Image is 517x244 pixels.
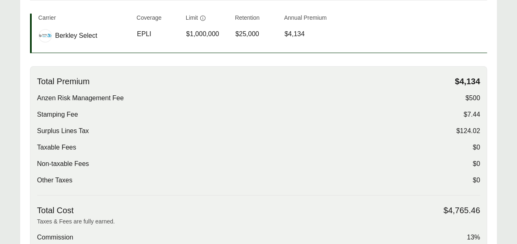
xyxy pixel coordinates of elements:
img: Berkley Select logo [39,30,51,42]
span: EPLI [137,29,151,39]
span: $500 [465,93,480,103]
span: $0 [473,143,480,152]
span: Berkley Select [55,31,97,41]
span: $7.44 [464,110,480,120]
p: Taxes & Fees are fully earned. [37,217,480,226]
span: Commission [37,232,73,242]
span: $0 [473,159,480,169]
span: Total Cost [37,205,74,216]
th: Limit [186,14,229,25]
span: Taxable Fees [37,143,76,152]
span: Other Taxes [37,175,72,185]
span: Non-taxable Fees [37,159,89,169]
span: Stamping Fee [37,110,78,120]
span: $124.02 [456,126,480,136]
span: $25,000 [235,29,259,39]
span: Anzen Risk Management Fee [37,93,124,103]
span: Total Premium [37,76,90,87]
span: $4,134 [455,76,480,87]
th: Carrier [38,14,130,25]
span: $4,765.46 [443,205,480,216]
span: $1,000,000 [186,29,219,39]
th: Retention [235,14,278,25]
span: $0 [473,175,480,185]
th: Annual Premium [284,14,327,25]
th: Coverage [137,14,179,25]
span: Surplus Lines Tax [37,126,89,136]
span: $4,134 [285,29,305,39]
span: 13% [467,232,480,242]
